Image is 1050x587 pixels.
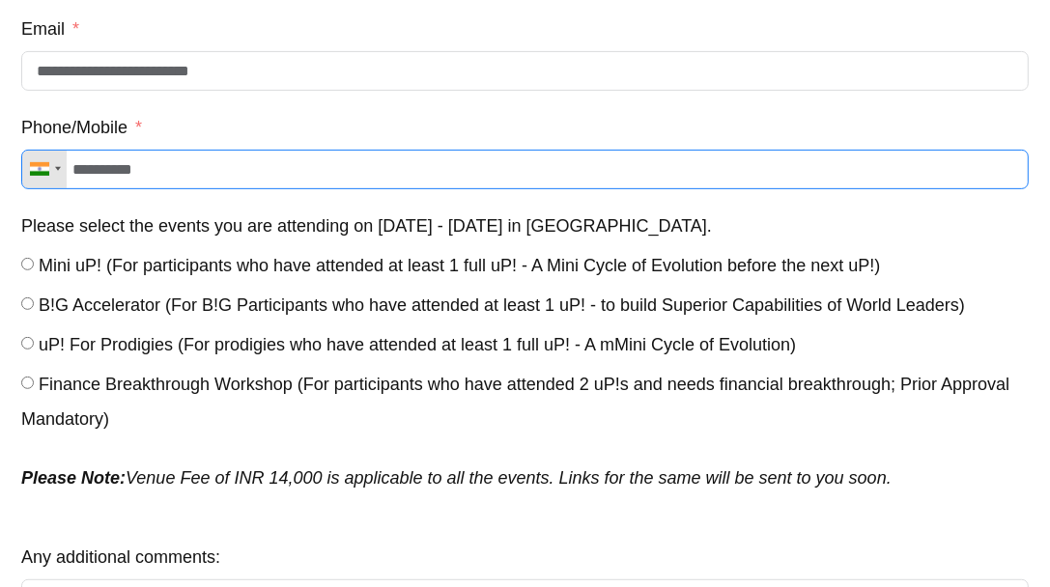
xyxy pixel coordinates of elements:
[39,256,880,275] span: Mini uP! (For participants who have attended at least 1 full uP! - A Mini Cycle of Evolution befo...
[22,151,67,188] div: Telephone country code
[21,468,892,488] em: Venue Fee of INR 14,000 is applicable to all the events. Links for the same will be sent to you s...
[39,335,796,354] span: uP! For Prodigies (For prodigies who have attended at least 1 full uP! - A mMini Cycle of Evolution)
[21,337,34,349] input: uP! For Prodigies (For prodigies who have attended at least 1 full uP! - A mMini Cycle of Evolution)
[21,12,79,46] label: Email
[21,297,34,310] input: B!G Accelerator (For B!G Participants who have attended at least 1 uP! - to build Superior Capabi...
[21,377,34,389] input: Finance Breakthrough Workshop (For participants who have attended 2 uP!s and needs financial brea...
[21,150,1029,189] input: Phone/Mobile
[21,258,34,270] input: Mini uP! (For participants who have attended at least 1 full uP! - A Mini Cycle of Evolution befo...
[39,295,965,315] span: B!G Accelerator (For B!G Participants who have attended at least 1 uP! - to build Superior Capabi...
[21,51,1029,91] input: Email
[21,110,142,145] label: Phone/Mobile
[21,468,126,488] strong: Please Note:
[21,540,220,574] label: Any additional comments:
[21,209,712,243] label: Please select the events you are attending on 18th - 21st Sep 2025 in Chennai.
[21,375,1009,429] span: Finance Breakthrough Workshop (For participants who have attended 2 uP!s and needs financial brea...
